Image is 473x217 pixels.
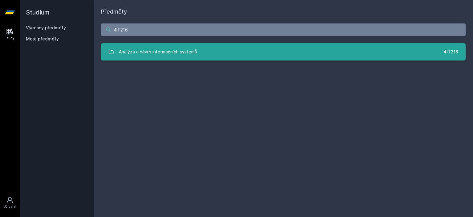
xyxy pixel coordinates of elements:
[101,43,466,61] a: Analýza a návrh informačních systémů 4IT216
[119,46,197,58] div: Analýza a návrh informačních systémů
[3,204,16,209] div: Uživatel
[1,25,18,44] a: Study
[101,23,466,36] input: Název nebo ident předmětu…
[101,7,466,16] h1: Předměty
[1,193,18,212] a: Uživatel
[26,25,66,30] a: Všechny předměty
[443,49,458,55] div: 4IT216
[26,36,59,42] span: Moje předměty
[6,36,14,40] div: Study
